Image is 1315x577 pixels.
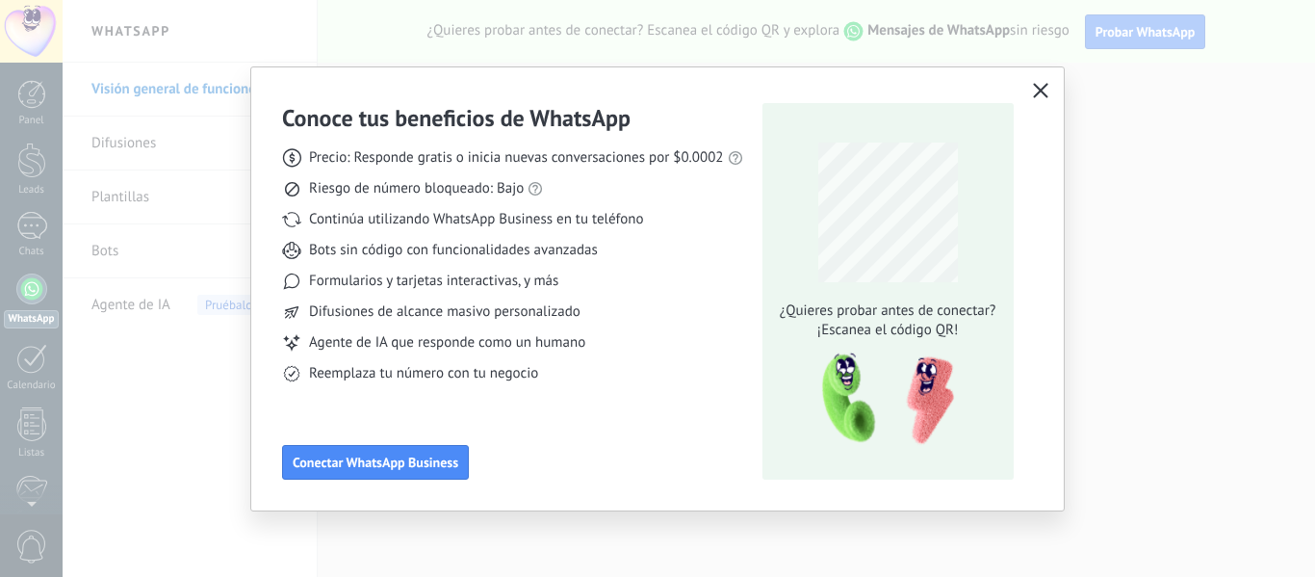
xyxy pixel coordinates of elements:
span: Precio: Responde gratis o inicia nuevas conversaciones por $0.0002 [309,148,724,168]
span: Formularios y tarjetas interactivas, y más [309,272,558,291]
span: Riesgo de número bloqueado: Bajo [309,179,524,198]
span: Agente de IA que responde como un humano [309,333,585,353]
span: Conectar WhatsApp Business [293,456,458,469]
span: ¡Escanea el código QR! [774,321,1001,340]
h3: Conoce tus beneficios de WhatsApp [282,103,631,133]
img: qr-pic-1x.png [806,348,958,451]
span: ¿Quieres probar antes de conectar? [774,302,1001,321]
span: Difusiones de alcance masivo personalizado [309,302,580,322]
span: Reemplaza tu número con tu negocio [309,364,538,383]
span: Continúa utilizando WhatsApp Business en tu teléfono [309,210,643,229]
span: Bots sin código con funcionalidades avanzadas [309,241,598,260]
button: Conectar WhatsApp Business [282,445,469,480]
